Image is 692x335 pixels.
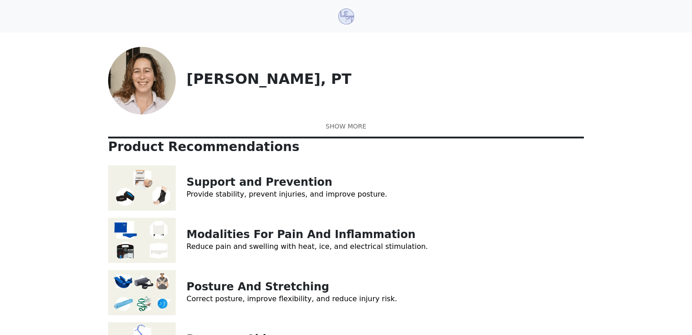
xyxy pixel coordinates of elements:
a: Support and Prevention [187,176,332,188]
a: Correct posture, improve flexibility, and reduce injury risk. [187,294,397,303]
a: Reduce pain and swelling with heat, ice, and electrical stimulation. [187,242,428,251]
p: [PERSON_NAME], PT [187,70,584,87]
img: Posture And Stretching [108,270,176,315]
img: Micheline Cerra, PT [108,47,176,115]
a: Modalities For Pain And Inflammation [187,228,415,241]
p: Product Recommendations [108,139,584,155]
img: Modalities For Pain And Inflammation [108,218,176,263]
img: Lands End Physical Therapy [338,9,354,24]
a: Provide stability, prevent injuries, and improve posture. [187,190,387,198]
img: Support and Prevention [108,165,176,211]
a: Posture And Stretching [187,280,329,293]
